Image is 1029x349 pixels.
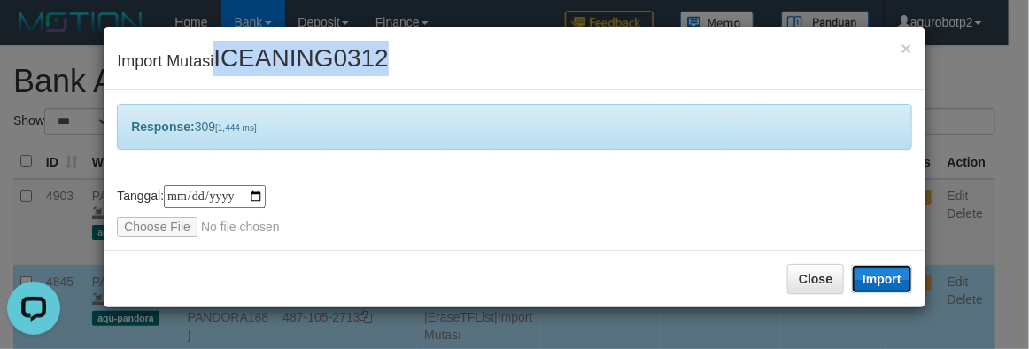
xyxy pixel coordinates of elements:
[901,39,912,58] button: Close
[117,185,912,237] div: Tanggal:
[787,264,844,294] button: Close
[117,52,389,70] span: Import Mutasi
[901,38,912,58] span: ×
[213,44,389,72] span: ICEANING0312
[852,265,912,293] button: Import
[117,104,912,150] div: 309
[7,7,60,60] button: Open LiveChat chat widget
[131,120,195,134] b: Response:
[215,123,257,133] span: [1,444 ms]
